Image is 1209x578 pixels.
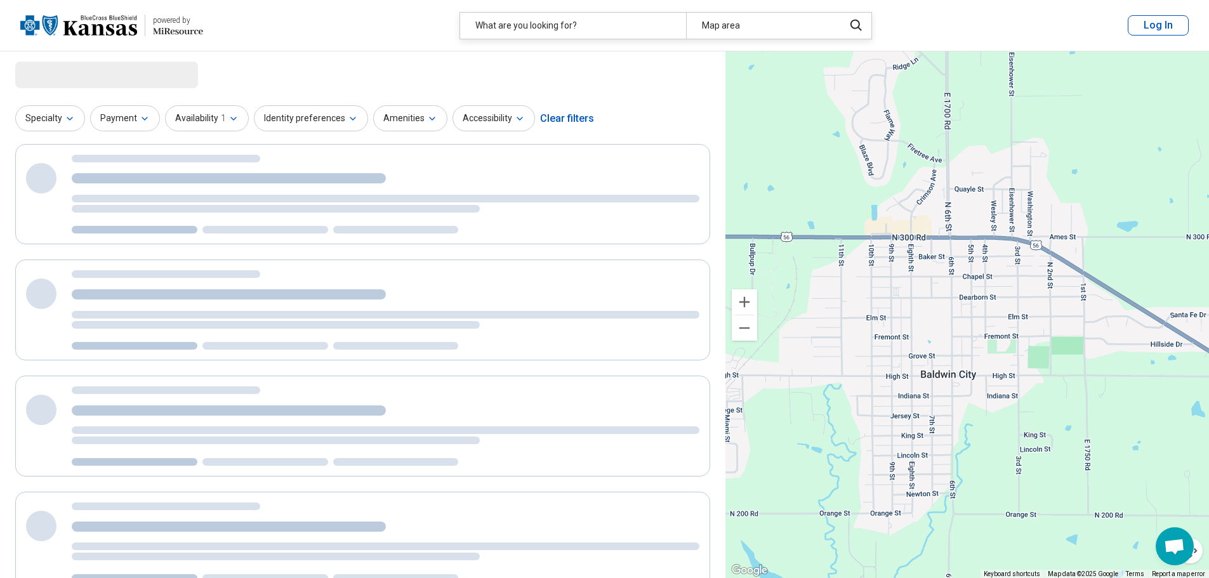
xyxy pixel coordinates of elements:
img: Blue Cross Blue Shield Kansas [20,10,137,41]
button: Identity preferences [254,105,368,131]
button: Specialty [15,105,85,131]
div: powered by [153,15,203,26]
a: Open chat [1156,527,1194,565]
button: Amenities [373,105,447,131]
button: Availability1 [165,105,249,131]
a: Report a map error [1152,570,1205,577]
span: Map data ©2025 Google [1048,570,1118,577]
button: Log In [1128,15,1189,36]
span: 1 [221,112,226,125]
button: Zoom out [732,315,757,341]
button: Payment [90,105,160,131]
div: Clear filters [540,103,594,134]
span: Loading... [15,62,122,87]
div: Map area [686,13,836,39]
a: Terms (opens in new tab) [1126,570,1144,577]
div: What are you looking for? [460,13,686,39]
button: Zoom in [732,289,757,315]
button: Accessibility [453,105,535,131]
a: Blue Cross Blue Shield Kansaspowered by [20,10,203,41]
